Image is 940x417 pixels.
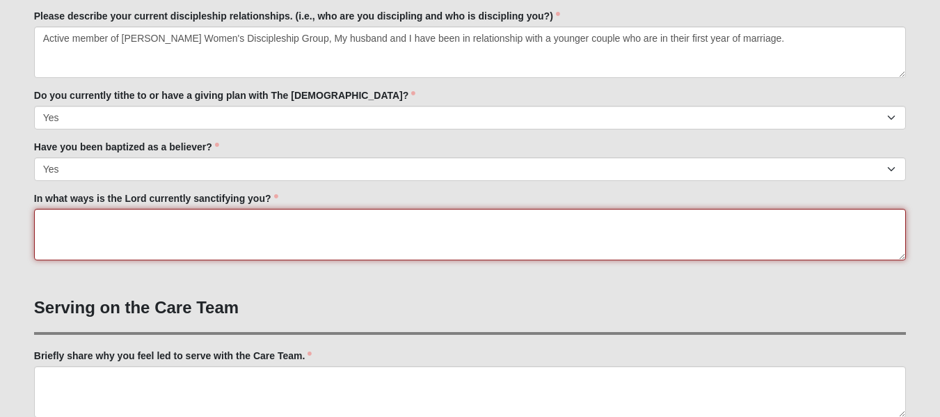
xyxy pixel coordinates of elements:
[34,191,278,205] label: In what ways is the Lord currently sanctifying you?
[34,9,560,23] label: Please describe your current discipleship relationships. (i.e., who are you discipling and who is...
[34,88,416,102] label: Do you currently tithe to or have a giving plan with The [DEMOGRAPHIC_DATA]?
[34,140,219,154] label: Have you been baptized as a believer?
[34,298,906,318] h3: Serving on the Care Team
[34,349,312,363] label: Briefly share why you feel led to serve with the Care Team.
